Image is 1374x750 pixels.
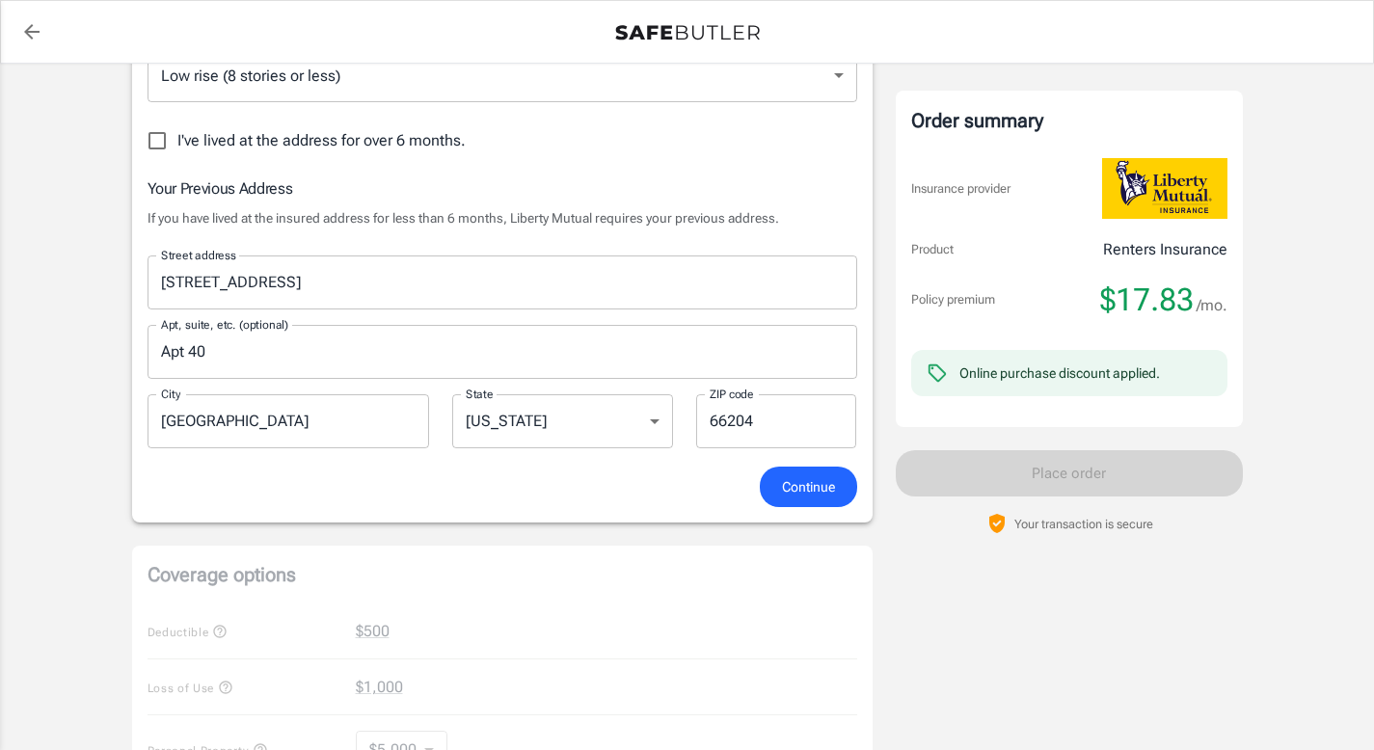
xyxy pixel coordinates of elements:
span: I've lived at the address for over 6 months. [177,129,466,152]
p: Your transaction is secure [1014,515,1153,533]
p: Product [911,240,954,259]
p: If you have lived at the insured address for less than 6 months, Liberty Mutual requires your pre... [148,208,857,228]
span: Continue [782,475,835,499]
img: Liberty Mutual [1102,158,1227,219]
img: Back to quotes [615,25,760,40]
label: Street address [161,247,236,263]
div: Online purchase discount applied. [959,363,1160,383]
div: Low rise (8 stories or less) [148,48,857,102]
h6: Your Previous Address [148,176,857,201]
button: Continue [760,467,857,508]
label: ZIP code [710,386,754,402]
label: State [466,386,494,402]
span: /mo. [1197,292,1227,319]
a: back to quotes [13,13,51,51]
p: Renters Insurance [1103,238,1227,261]
span: $17.83 [1100,281,1194,319]
label: City [161,386,180,402]
label: Apt, suite, etc. (optional) [161,316,288,333]
div: Order summary [911,106,1227,135]
p: Policy premium [911,290,995,309]
p: Insurance provider [911,179,1010,199]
